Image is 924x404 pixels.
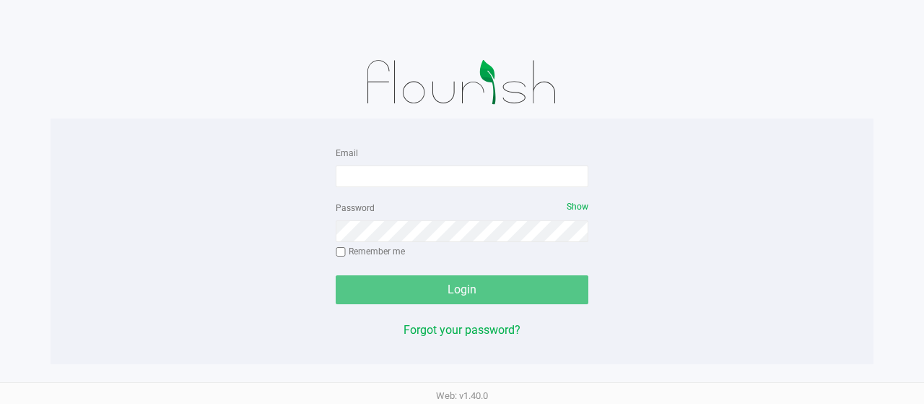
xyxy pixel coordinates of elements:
[436,390,488,401] span: Web: v1.40.0
[336,147,358,160] label: Email
[336,202,375,215] label: Password
[567,202,588,212] span: Show
[404,322,520,339] button: Forgot your password?
[336,245,405,258] label: Remember me
[336,247,346,257] input: Remember me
